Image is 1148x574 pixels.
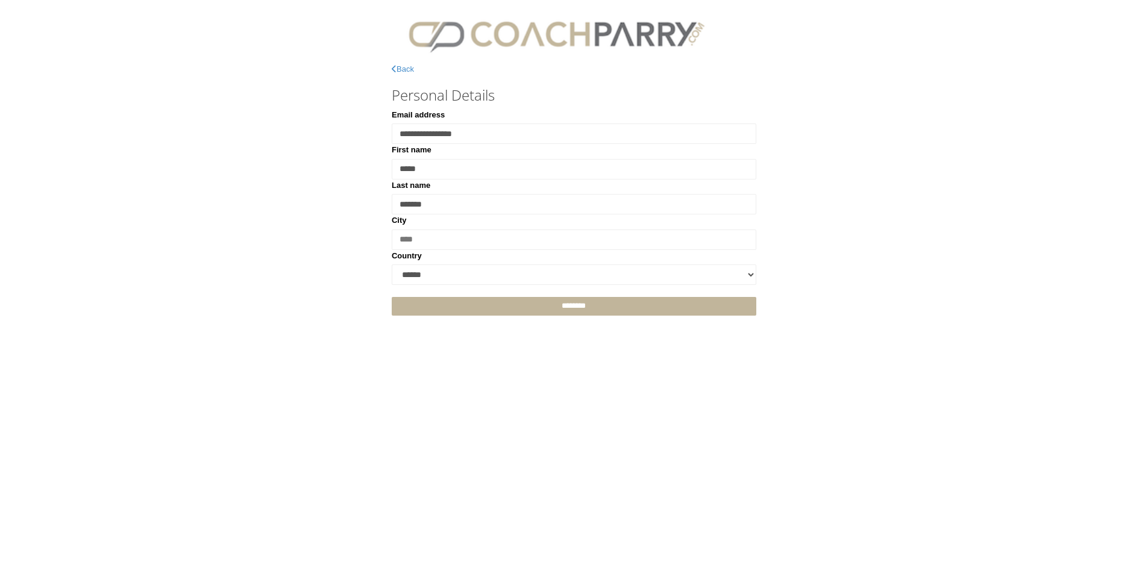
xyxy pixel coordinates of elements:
[392,179,430,192] label: Last name
[392,109,445,121] label: Email address
[392,250,422,262] label: Country
[392,144,431,156] label: First name
[392,87,756,103] h3: Personal Details
[392,64,414,73] a: Back
[392,214,407,226] label: City
[392,12,721,57] img: CPlogo.png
